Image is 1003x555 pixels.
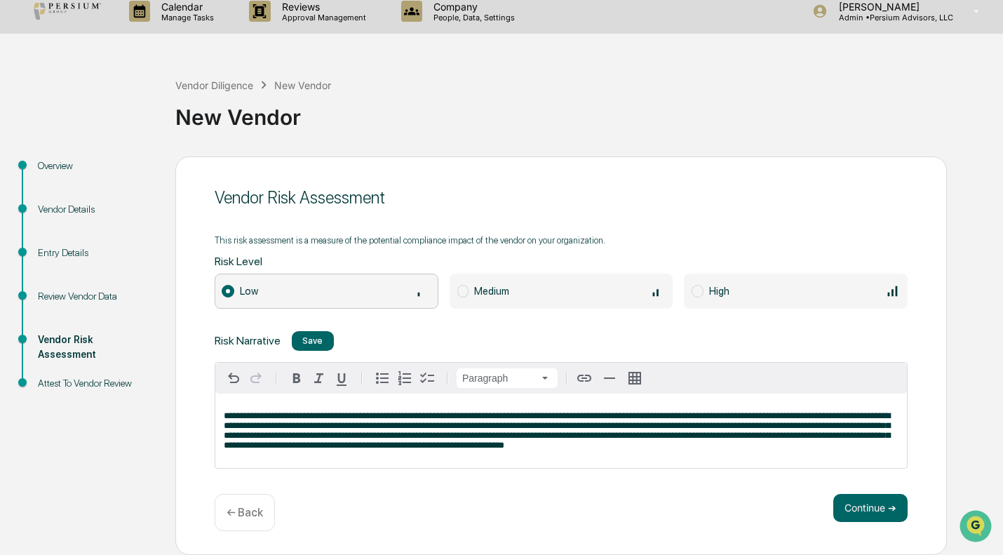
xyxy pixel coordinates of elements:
div: 🗄️ [102,178,113,189]
div: Vendor Details [38,202,153,217]
button: Continue ➔ [833,494,908,522]
div: New Vendor [274,79,331,91]
div: New Vendor [175,93,996,130]
div: Attest To Vendor Review [38,376,153,391]
a: 🗄️Attestations [96,171,180,196]
button: Start new chat [238,112,255,128]
span: High [709,285,729,297]
p: Approval Management [271,13,373,22]
a: Powered byPylon [99,237,170,248]
p: Manage Tasks [150,13,221,22]
p: People, Data, Settings [422,13,522,22]
p: Calendar [150,1,221,13]
button: Bold [285,367,308,389]
iframe: Open customer support [958,509,996,547]
button: Save [292,331,334,351]
a: 🖐️Preclearance [8,171,96,196]
div: Vendor Risk Assessment [215,187,908,208]
span: Preclearance [28,177,90,191]
span: Pylon [140,238,170,248]
span: Data Lookup [28,203,88,218]
span: Attestations [116,177,174,191]
div: Entry Details [38,246,153,260]
p: ← Back [227,506,263,519]
button: Undo Ctrl+Z [222,367,245,389]
span: Low [240,285,258,297]
div: We're available if you need us! [48,121,177,133]
a: 🔎Data Lookup [8,198,94,223]
p: [PERSON_NAME] [828,1,953,13]
div: Save [302,335,323,346]
div: Start new chat [48,107,230,121]
button: Underline [330,367,353,389]
div: Vendor Risk Assessment [38,333,153,362]
img: 1746055101610-c473b297-6a78-478c-a979-82029cc54cd1 [14,107,39,133]
span: Medium [474,285,509,297]
button: Block type [457,368,558,388]
div: Risk Level [215,255,908,268]
p: Company [422,1,522,13]
div: Vendor Diligence [175,79,253,91]
div: Risk Narrative [215,331,908,351]
p: Admin • Persium Advisors, LLC [828,13,953,22]
div: Overview [38,159,153,173]
button: Italic [308,367,330,389]
p: This risk assessment is a measure of the potential compliance impact of the vendor on your organi... [215,235,605,246]
div: 🖐️ [14,178,25,189]
div: Review Vendor Data [38,289,153,304]
img: logo [34,3,101,20]
div: 🔎 [14,205,25,216]
p: How can we help? [14,29,255,52]
p: Reviews [271,1,373,13]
